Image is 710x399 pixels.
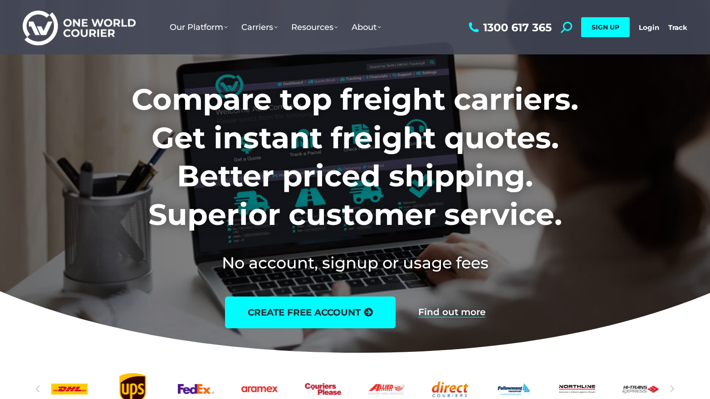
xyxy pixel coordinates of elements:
[72,252,638,274] h2: No account, signup or usage fees
[352,22,381,32] span: About
[639,23,659,32] a: Login
[241,22,278,32] span: Carriers
[284,13,345,41] a: Resources
[72,80,638,234] h1: Compare top freight carriers. Get instant freight quotes. Better priced shipping. Superior custom...
[163,13,235,41] a: Our Platform
[235,13,284,41] a: Carriers
[581,17,630,37] a: SIGN UP
[170,22,228,32] span: Our Platform
[291,22,338,32] span: Resources
[668,23,687,32] a: Track
[466,22,552,33] a: 1300 617 365
[225,297,396,328] a: create free account
[345,13,388,41] a: About
[418,307,485,317] a: Find out more
[23,9,136,46] img: One World Courier
[592,23,619,31] span: SIGN UP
